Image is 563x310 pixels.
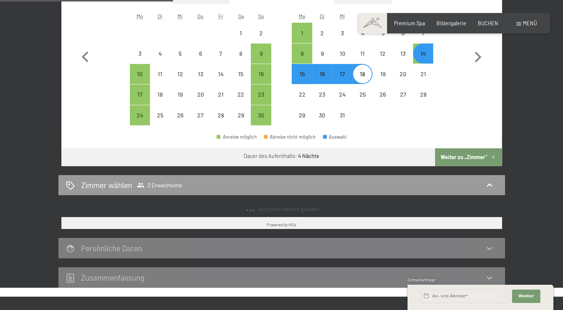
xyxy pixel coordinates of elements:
div: Anreise nicht möglich [352,64,372,84]
div: 3 [333,30,352,49]
div: 5 [171,51,189,69]
button: Weiter zu „Zimmer“ [435,148,502,166]
div: Auswahl [323,135,347,139]
div: Anreise möglich [292,43,312,64]
div: Fri Nov 21 2025 [211,84,231,104]
div: Sat Nov 15 2025 [231,64,251,84]
div: Anreise nicht möglich [150,105,170,125]
div: Mon Nov 24 2025 [130,105,150,125]
div: Thu Dec 04 2025 [352,23,372,43]
abbr: Freitag [218,13,223,19]
div: Anreise nicht möglich [292,105,312,125]
span: Menü [523,20,537,26]
div: Wed Nov 26 2025 [170,105,190,125]
div: Sat Dec 20 2025 [393,64,413,84]
button: Weiter [512,290,540,303]
div: Anreise nicht möglich [170,64,190,84]
div: Anreise nicht möglich [413,64,433,84]
div: Thu Nov 27 2025 [191,105,211,125]
div: Anreise nicht möglich [231,23,251,43]
div: 7 [211,51,230,69]
div: Sat Nov 29 2025 [231,105,251,125]
div: Anreise nicht möglich [352,23,372,43]
div: Sat Nov 01 2025 [231,23,251,43]
div: Anreise nicht möglich [332,64,352,84]
div: Angebote werden geladen [244,206,319,213]
div: Thu Nov 13 2025 [191,64,211,84]
div: Wed Dec 31 2025 [332,105,352,125]
abbr: Dienstag [158,13,163,19]
div: Fri Nov 28 2025 [211,105,231,125]
div: Anreise möglich [130,84,150,104]
div: 7 [414,30,432,49]
div: 24 [131,112,149,131]
div: Anreise möglich [413,43,433,64]
div: 13 [191,71,210,90]
div: Tue Dec 02 2025 [312,23,332,43]
div: 18 [151,91,169,110]
div: Anreise nicht möglich [191,84,211,104]
div: Thu Dec 25 2025 [352,84,372,104]
a: Premium Spa [394,20,425,26]
div: Anreise nicht möglich [372,84,393,104]
div: Fri Nov 14 2025 [211,64,231,84]
div: 8 [292,51,311,69]
div: Anreise nicht möglich [231,84,251,104]
div: 15 [231,71,250,90]
a: Bildergalerie [436,20,466,26]
div: Tue Dec 09 2025 [312,43,332,64]
div: 26 [171,112,189,131]
div: Anreise nicht möglich [393,43,413,64]
div: Anreise nicht möglich [231,105,251,125]
div: Tue Nov 04 2025 [150,43,170,64]
div: 25 [151,112,169,131]
a: BUCHEN [478,20,498,26]
span: Weiter [518,293,534,299]
div: 21 [211,91,230,110]
div: 10 [333,51,352,69]
div: Anreise nicht möglich [312,64,332,84]
div: 3 [131,51,149,69]
div: Mon Dec 01 2025 [292,23,312,43]
div: 30 [313,112,332,131]
div: Anreise nicht möglich [150,64,170,84]
div: Anreise möglich [292,23,312,43]
div: Powered by HGV [267,222,297,227]
div: Anreise nicht möglich [150,84,170,104]
abbr: Montag [298,13,305,19]
div: Sun Dec 28 2025 [413,84,433,104]
div: 6 [191,51,210,69]
div: Anreise nicht möglich [393,23,413,43]
div: 15 [292,71,311,90]
div: 8 [231,51,250,69]
div: Tue Dec 16 2025 [312,64,332,84]
abbr: Dienstag [320,13,324,19]
div: Anreise nicht möglich [312,84,332,104]
div: Sat Dec 06 2025 [393,23,413,43]
div: 12 [373,51,392,69]
div: 10 [131,71,149,90]
div: 27 [191,112,210,131]
div: Sat Dec 27 2025 [393,84,413,104]
div: Sun Dec 21 2025 [413,64,433,84]
div: Anreise nicht möglich [130,43,150,64]
div: Anreise möglich [217,135,257,139]
div: Tue Nov 11 2025 [150,64,170,84]
div: Fri Dec 05 2025 [372,23,393,43]
div: Sun Nov 09 2025 [251,43,271,64]
div: Wed Dec 10 2025 [332,43,352,64]
span: 2 Erwachsene [137,181,182,189]
div: Anreise nicht möglich [170,105,190,125]
div: Wed Dec 03 2025 [332,23,352,43]
div: Mon Nov 03 2025 [130,43,150,64]
div: Anreise nicht möglich [292,84,312,104]
div: 19 [373,71,392,90]
div: Anreise nicht möglich [332,84,352,104]
abbr: Mittwoch [340,13,345,19]
div: Wed Nov 19 2025 [170,84,190,104]
div: Mon Dec 08 2025 [292,43,312,64]
div: 20 [394,71,412,90]
div: 31 [333,112,352,131]
div: 22 [231,91,250,110]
